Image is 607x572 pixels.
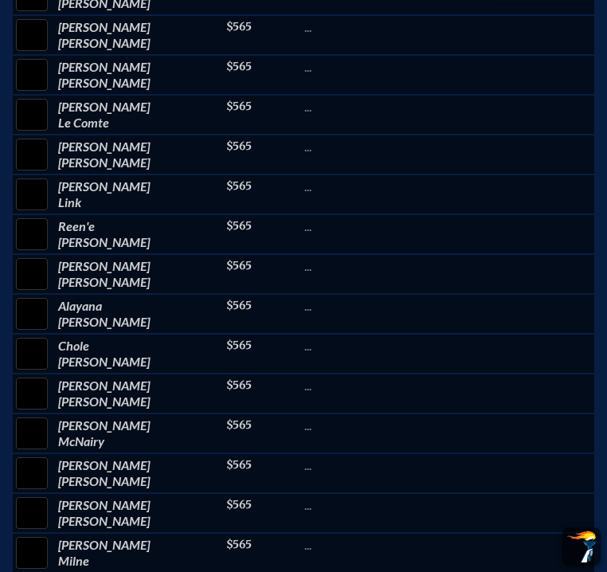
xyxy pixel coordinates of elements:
[226,259,252,272] span: $565
[55,174,222,214] td: [PERSON_NAME] Link
[304,139,411,155] p: ...
[226,458,252,472] span: $565
[304,417,411,433] p: ...
[226,219,252,233] span: $565
[226,179,252,193] span: $565
[55,374,222,413] td: [PERSON_NAME] [PERSON_NAME]
[226,60,252,73] span: $565
[226,418,252,432] span: $565
[304,298,411,314] p: ...
[304,59,411,75] p: ...
[55,95,222,135] td: [PERSON_NAME] Le Comte
[304,99,411,115] p: ...
[304,218,411,234] p: ...
[226,538,252,551] span: $565
[55,413,222,453] td: [PERSON_NAME] McNairy
[55,254,222,294] td: [PERSON_NAME] [PERSON_NAME]
[226,20,252,33] span: $565
[304,338,411,354] p: ...
[304,258,411,274] p: ...
[304,178,411,194] p: ...
[304,537,411,553] p: ...
[562,527,601,566] button: Scroll Top
[55,294,222,334] td: Alayana [PERSON_NAME]
[304,497,411,513] p: ...
[55,135,222,174] td: [PERSON_NAME] [PERSON_NAME]
[55,15,222,55] td: [PERSON_NAME] [PERSON_NAME]
[304,19,411,35] p: ...
[55,453,222,493] td: [PERSON_NAME] [PERSON_NAME]
[566,531,597,562] img: To the top
[226,339,252,352] span: $565
[55,214,222,254] td: Reen'e [PERSON_NAME]
[55,334,222,374] td: Chole [PERSON_NAME]
[55,493,222,533] td: [PERSON_NAME] [PERSON_NAME]
[226,299,252,312] span: $565
[226,378,252,392] span: $565
[55,55,222,95] td: [PERSON_NAME] [PERSON_NAME]
[226,498,252,511] span: $565
[304,457,411,473] p: ...
[226,100,252,113] span: $565
[304,378,411,394] p: ...
[226,139,252,153] span: $565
